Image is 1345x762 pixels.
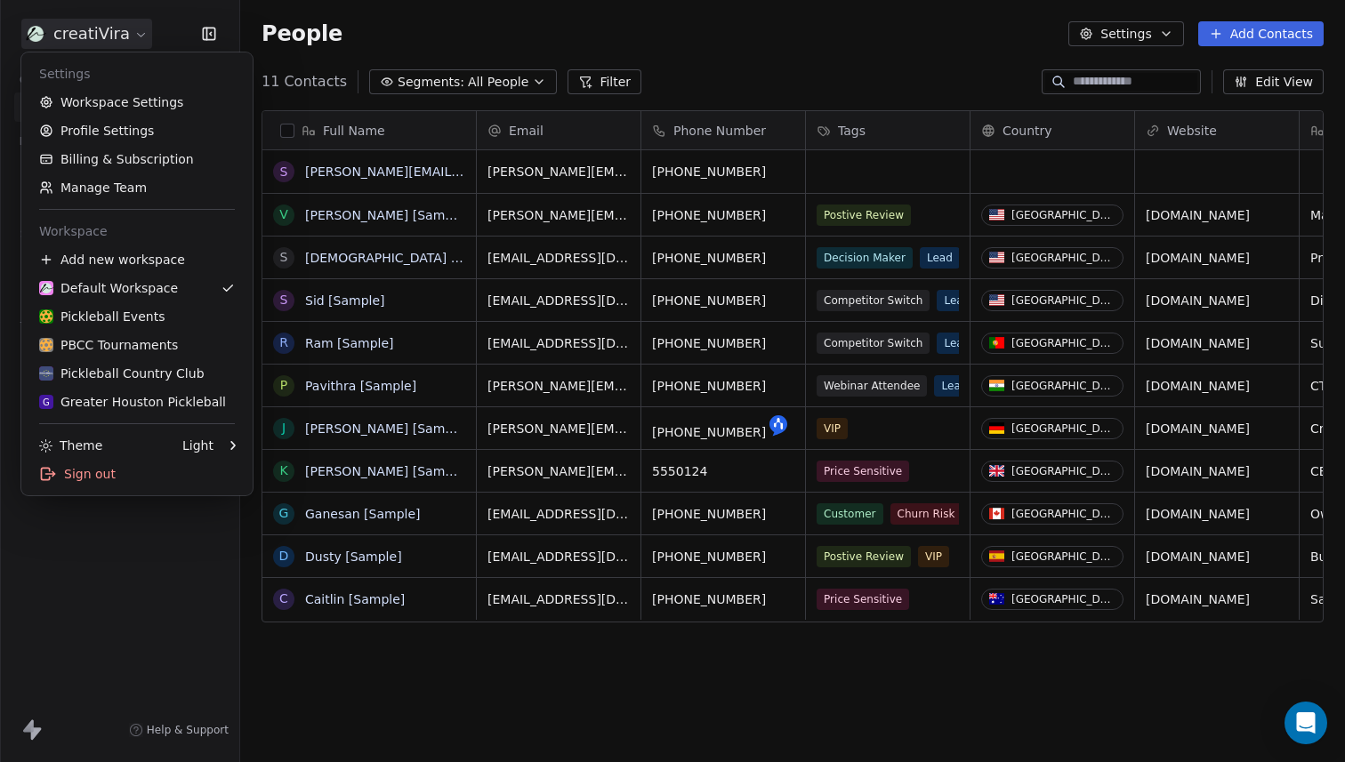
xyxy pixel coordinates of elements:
div: Pickleball Events [39,308,165,325]
a: Profile Settings [28,116,246,145]
a: Workspace Settings [28,88,246,116]
div: Theme [39,437,102,454]
div: Pickleball Country Club [39,365,205,382]
a: Manage Team [28,173,246,202]
img: pickleball_events_fav.png [39,338,53,352]
div: Light [182,437,213,454]
span: G [43,396,50,409]
img: pickleball_events_fav.png [39,309,53,324]
div: Add new workspace [28,245,246,274]
div: Greater Houston Pickleball [39,393,226,411]
img: v-fav_2023.png [39,281,53,295]
div: Settings [28,60,246,88]
div: Sign out [28,460,246,488]
img: Pickleball-Country-Club-Logo--bluviol.png [39,366,53,381]
div: Default Workspace [39,279,178,297]
a: Billing & Subscription [28,145,246,173]
div: Workspace [28,217,246,245]
div: PBCC Tournaments [39,336,178,354]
